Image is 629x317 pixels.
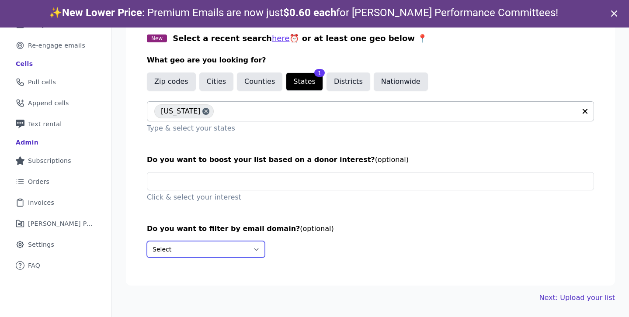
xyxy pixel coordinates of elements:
span: Pull cells [28,78,56,86]
button: Districts [327,72,370,91]
h3: What geo are you looking for? [147,55,594,65]
a: Settings [7,235,104,254]
a: FAQ [7,256,104,275]
span: Settings [28,240,54,249]
span: Subscriptions [28,156,71,165]
a: [PERSON_NAME] Performance [7,214,104,233]
span: New [147,34,167,42]
span: Re-engage emails [28,41,85,50]
span: Text rental [28,120,62,128]
p: Type & select your states [147,123,594,134]
a: Next: Upload your list [539,293,615,303]
div: Admin [16,138,38,147]
span: Orders [28,177,49,186]
a: Re-engage emails [7,36,104,55]
a: Invoices [7,193,104,212]
span: [PERSON_NAME] Performance [28,219,94,228]
button: Counties [237,72,282,91]
span: (optional) [375,155,409,164]
div: 1 [314,69,325,77]
span: (optional) [300,224,334,233]
a: Append cells [7,93,104,113]
span: FAQ [28,261,40,270]
a: Text rental [7,114,104,134]
button: States [286,72,323,91]
button: Nationwide [374,72,428,91]
button: Zip codes [147,72,196,91]
span: [US_STATE] [161,104,201,118]
button: Cities [199,72,234,91]
a: Subscriptions [7,151,104,170]
span: Select a recent search ⏰ or at least one geo below 📍 [173,34,427,43]
span: Do you want to boost your list based on a donor interest? [147,155,375,164]
span: Invoices [28,198,54,207]
span: Do you want to filter by email domain? [147,224,300,233]
a: Pull cells [7,72,104,92]
div: Cells [16,59,33,68]
button: here [272,32,290,45]
a: Orders [7,172,104,191]
span: Append cells [28,99,69,107]
p: Click & select your interest [147,192,594,203]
